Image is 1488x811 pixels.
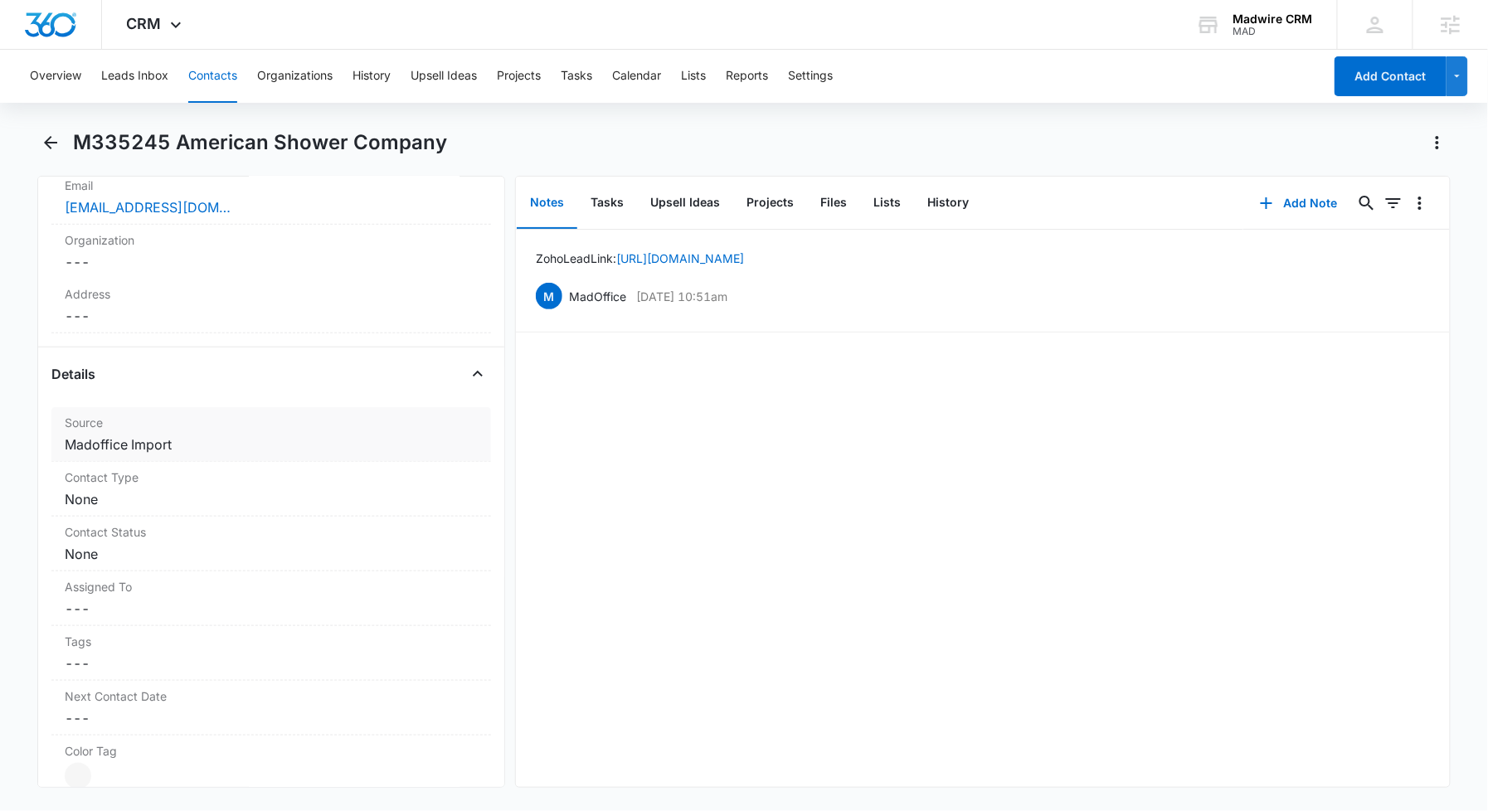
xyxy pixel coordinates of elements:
button: Contacts [188,50,237,103]
p: [DATE] 10:51am [636,288,727,305]
dd: --- [65,708,478,728]
button: Upsell Ideas [637,177,733,229]
button: Tasks [577,177,637,229]
label: Color Tag [65,742,478,760]
div: Organization--- [51,225,491,279]
dd: Madoffice Import [65,435,478,454]
button: Upsell Ideas [411,50,477,103]
button: History [914,177,982,229]
div: Next Contact Date--- [51,681,491,736]
button: Overflow Menu [1407,190,1433,216]
label: Source [65,414,478,431]
div: Contact TypeNone [51,462,491,517]
button: Filters [1380,190,1407,216]
button: Tasks [561,50,592,103]
div: Tags--- [51,626,491,681]
label: Email [65,177,478,194]
div: Contact StatusNone [51,517,491,571]
p: Zoho Lead Link: [536,250,744,267]
button: Calendar [612,50,661,103]
dd: None [65,544,478,564]
span: M [536,283,562,309]
label: Next Contact Date [65,687,478,705]
button: Notes [517,177,577,229]
div: account id [1233,26,1313,37]
label: Contact Status [65,523,478,541]
a: [URL][DOMAIN_NAME] [616,251,744,265]
h1: M335245 American Shower Company [73,130,447,155]
dd: None [65,489,478,509]
dd: --- [65,599,478,619]
label: Tags [65,633,478,650]
span: CRM [127,15,162,32]
div: Assigned To--- [51,571,491,626]
button: Search... [1354,190,1380,216]
button: Projects [733,177,807,229]
button: History [353,50,391,103]
button: Add Note [1243,183,1354,223]
dd: --- [65,306,478,326]
button: Add Contact [1335,56,1447,96]
button: Lists [860,177,914,229]
label: Address [65,285,478,303]
label: Contact Type [65,469,478,486]
dd: --- [65,252,478,272]
label: Organization [65,231,478,249]
button: Projects [497,50,541,103]
div: Address--- [51,279,491,333]
label: Assigned To [65,578,478,595]
div: account name [1233,12,1313,26]
button: Overview [30,50,81,103]
button: Organizations [257,50,333,103]
dd: --- [65,653,478,673]
button: Leads Inbox [101,50,168,103]
button: Settings [788,50,833,103]
div: Color Tag [51,736,491,797]
button: Reports [726,50,768,103]
button: Back [37,129,63,156]
a: [EMAIL_ADDRESS][DOMAIN_NAME] [65,197,231,217]
div: SourceMadoffice Import [51,407,491,462]
button: Close [464,361,491,387]
div: Email[EMAIL_ADDRESS][DOMAIN_NAME] [51,170,491,225]
button: Actions [1424,129,1451,156]
p: MadOffice [569,288,626,305]
button: Files [807,177,860,229]
button: Lists [681,50,706,103]
h4: Details [51,364,95,384]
